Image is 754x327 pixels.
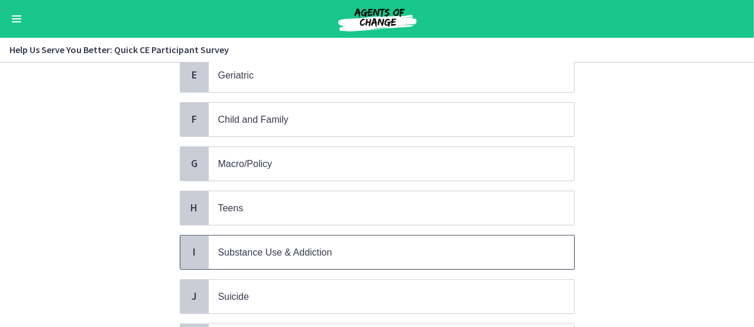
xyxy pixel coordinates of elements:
span: J [187,289,202,303]
span: E [187,68,202,82]
span: Child and Family [218,115,289,125]
span: G [187,156,202,171]
h3: Help Us Serve You Better: Quick CE Participant Survey [9,42,730,57]
img: Agents of Change Social Work Test Prep [306,5,448,33]
span: Geriatric [218,70,254,80]
span: Macro/Policy [218,159,273,169]
button: Enable menu [9,12,24,26]
span: Substance Use & Addiction [218,247,332,257]
span: F [187,112,202,126]
span: H [187,201,202,215]
span: I [187,245,202,259]
span: Teens [218,203,244,213]
span: Suicide [218,292,249,302]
